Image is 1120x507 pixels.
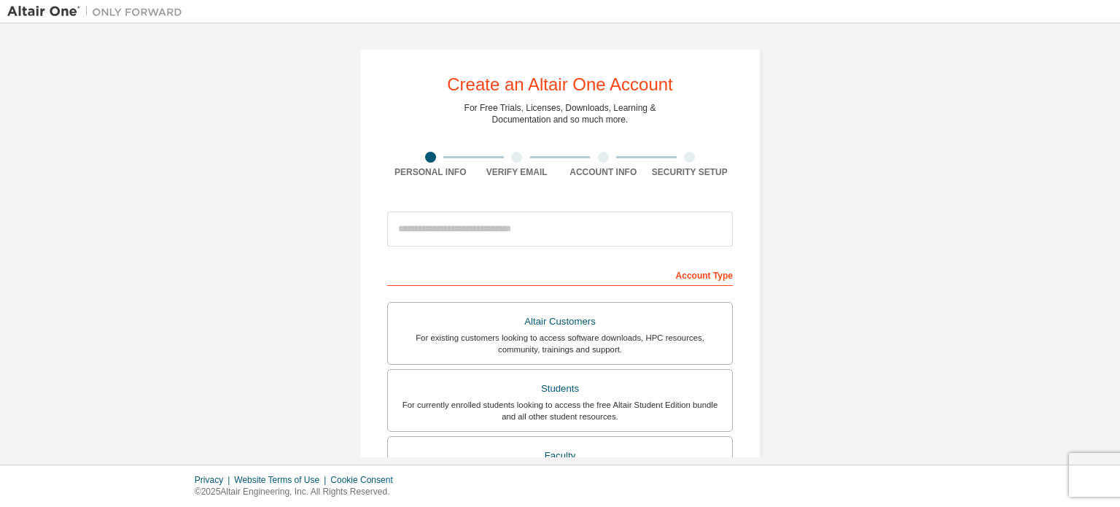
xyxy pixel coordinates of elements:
[397,399,723,422] div: For currently enrolled students looking to access the free Altair Student Edition bundle and all ...
[464,102,656,125] div: For Free Trials, Licenses, Downloads, Learning & Documentation and so much more.
[234,474,330,486] div: Website Terms of Use
[387,166,474,178] div: Personal Info
[474,166,561,178] div: Verify Email
[397,446,723,466] div: Faculty
[647,166,734,178] div: Security Setup
[397,379,723,399] div: Students
[7,4,190,19] img: Altair One
[330,474,401,486] div: Cookie Consent
[447,76,673,93] div: Create an Altair One Account
[397,332,723,355] div: For existing customers looking to access software downloads, HPC resources, community, trainings ...
[560,166,647,178] div: Account Info
[387,263,733,286] div: Account Type
[195,474,234,486] div: Privacy
[195,486,402,498] p: © 2025 Altair Engineering, Inc. All Rights Reserved.
[397,311,723,332] div: Altair Customers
